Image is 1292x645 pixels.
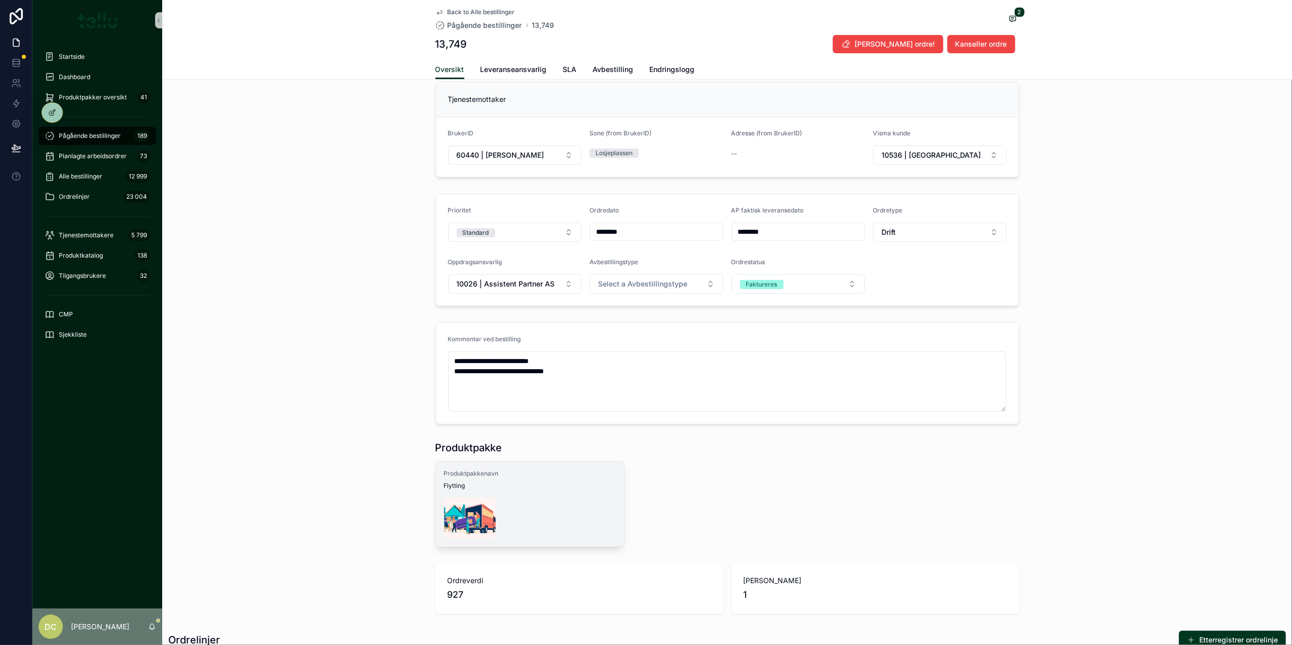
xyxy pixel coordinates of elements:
[39,267,156,285] a: Tilgangsbrukere32
[444,482,616,490] span: Flytting
[39,68,156,86] a: Dashboard
[731,258,765,266] span: Ordrestatus
[448,576,711,586] span: Ordreverdi
[448,335,521,343] span: Kommentar ved bestilling
[134,249,150,262] div: 138
[448,8,515,16] span: Back to Alle bestillinger
[955,39,1007,49] span: Kanseller ordre
[448,95,506,103] span: Tjenestemottaker
[563,64,577,75] span: SLA
[59,73,90,81] span: Dashboard
[59,231,114,239] span: Tjenestemottakere
[59,272,106,280] span: Tilgangsbrukere
[650,64,695,75] span: Endringslogg
[448,223,582,242] button: Select Button
[126,170,150,183] div: 12 999
[39,167,156,186] a: Alle bestillinger12 999
[593,60,634,81] a: Avbestilling
[137,91,150,103] div: 41
[448,258,502,266] span: Oppdragsansvarlig
[134,130,150,142] div: 189
[873,146,1007,165] button: Select Button
[593,64,634,75] span: Avbestilling
[444,470,616,478] span: Produktpakkenavn
[1006,13,1019,26] button: 2
[532,20,555,30] a: 13,749
[448,206,471,214] span: Prioritet
[881,150,981,160] span: 10536 | [GEOGRAPHIC_DATA]
[128,229,150,241] div: 5 799
[448,146,582,165] button: Select Button
[59,310,73,318] span: CMP
[873,223,1007,242] button: Select Button
[59,331,87,339] span: Sjekkliste
[435,441,502,455] h1: Produktpakke
[596,149,633,158] div: Losjeplassen
[731,149,737,159] span: --
[481,64,547,75] span: Leveranseansvarlig
[32,41,162,357] div: scrollable content
[744,588,1007,602] span: 1
[39,188,156,206] a: Ordrelinjer23 004
[589,274,723,294] button: Select Button
[59,252,103,260] span: Produktkatalog
[59,93,127,101] span: Produktpakker oversikt
[123,191,150,203] div: 23 004
[589,129,651,137] span: Sone (from BrukerID)
[78,12,118,28] img: App logo
[39,326,156,344] a: Sjekkliste
[731,274,865,294] button: Select Button
[448,20,522,30] span: Pågående bestillinger
[59,193,90,201] span: Ordrelinjer
[435,37,467,51] h1: 13,749
[137,150,150,162] div: 73
[59,152,127,160] span: Planlagte arbeidsordrer
[71,622,129,632] p: [PERSON_NAME]
[448,588,711,602] span: 927
[873,206,902,214] span: Ordretype
[435,60,464,80] a: Oversikt
[39,48,156,66] a: Startside
[1014,7,1025,17] span: 2
[39,246,156,265] a: Produktkatalog138
[457,279,555,289] span: 10026 | Assistent Partner AS
[650,60,695,81] a: Endringslogg
[448,129,474,137] span: BrukerID
[435,461,624,547] a: ProduktpakkenavnFlyttingimages-(2).jpg
[563,60,577,81] a: SLA
[39,226,156,244] a: Tjenestemottakere5 799
[855,39,935,49] span: [PERSON_NAME] ordre!
[457,150,544,160] span: 60440 | [PERSON_NAME]
[744,576,1007,586] span: [PERSON_NAME]
[444,498,496,539] img: images-(2).jpg
[137,270,150,282] div: 32
[873,129,910,137] span: Visma kunde
[463,228,489,237] div: Standard
[435,64,464,75] span: Oversikt
[45,621,57,633] span: DC
[448,274,582,294] button: Select Button
[881,227,896,237] span: Drift
[746,280,778,289] div: Faktureres
[59,53,85,61] span: Startside
[589,206,619,214] span: Ordredato
[833,35,943,53] button: [PERSON_NAME] ordre!
[598,279,687,289] span: Select a Avbestillingstype
[589,258,638,266] span: Avbestillingstype
[731,206,804,214] span: AP faktisk leveransedato
[435,20,522,30] a: Pågående bestillinger
[481,60,547,81] a: Leveranseansvarlig
[39,147,156,165] a: Planlagte arbeidsordrer73
[59,132,121,140] span: Pågående bestillinger
[59,172,102,181] span: Alle bestillinger
[731,129,802,137] span: Adresse (from BrukerID)
[39,127,156,145] a: Pågående bestillinger189
[39,88,156,106] a: Produktpakker oversikt41
[947,35,1015,53] button: Kanseller ordre
[435,8,515,16] a: Back to Alle bestillinger
[39,305,156,324] a: CMP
